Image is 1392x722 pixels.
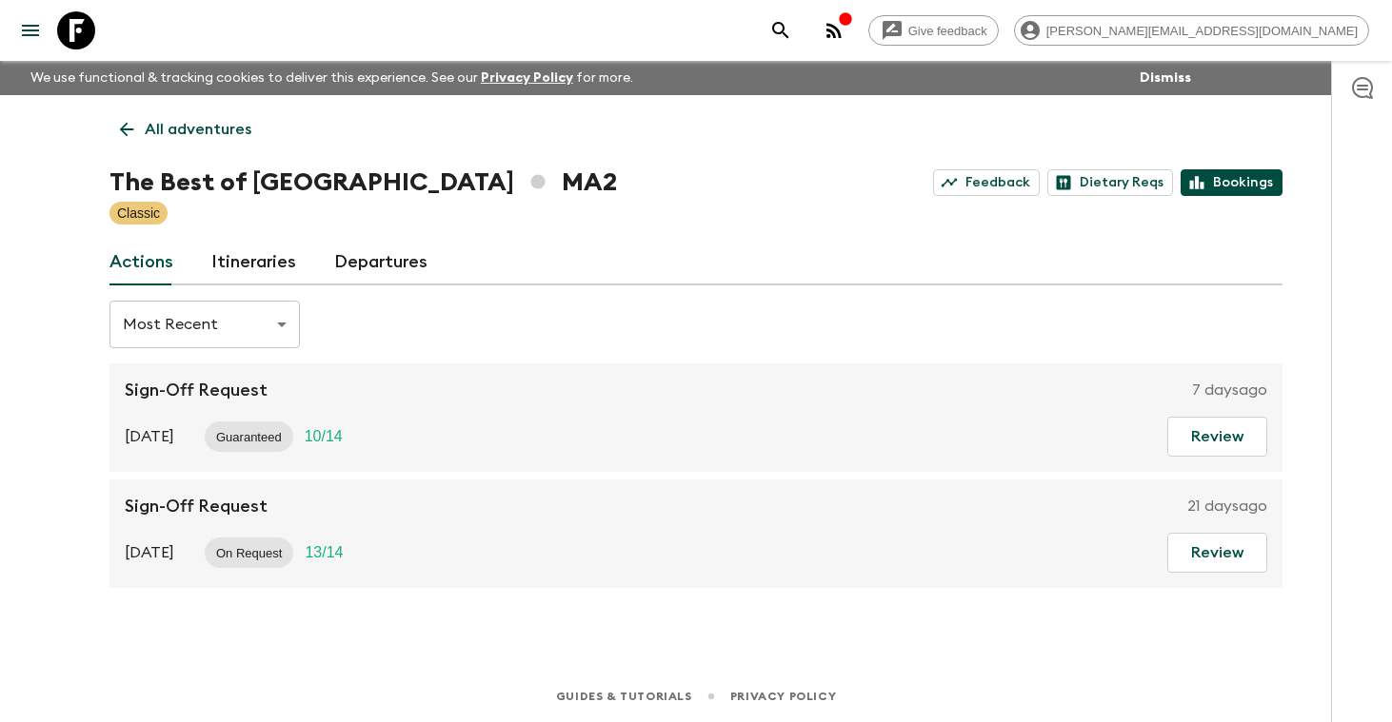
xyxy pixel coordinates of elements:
[109,298,300,351] div: Most Recent
[730,686,836,707] a: Privacy Policy
[1047,169,1173,196] a: Dietary Reqs
[334,240,428,285] a: Departures
[305,425,343,448] p: 10 / 14
[109,110,262,148] a: All adventures
[1167,417,1267,457] button: Review
[125,495,268,517] p: Sign-Off Request
[898,24,998,38] span: Give feedback
[762,11,800,49] button: search adventures
[125,541,174,564] p: [DATE]
[868,15,999,46] a: Give feedback
[125,379,268,401] p: Sign-Off Request
[109,164,617,202] h1: The Best of [GEOGRAPHIC_DATA] MA2
[1135,65,1196,91] button: Dismiss
[205,430,293,444] span: Guaranteed
[23,61,641,95] p: We use functional & tracking cookies to deliver this experience. See our for more.
[556,686,692,707] a: Guides & Tutorials
[205,546,293,560] span: On Request
[109,240,173,285] a: Actions
[1167,533,1267,573] button: Review
[305,541,343,564] p: 13 / 14
[125,425,174,448] p: [DATE]
[11,11,50,49] button: menu
[145,118,251,141] p: All adventures
[293,421,354,452] div: Trip Fill
[481,71,573,85] a: Privacy Policy
[1187,495,1267,517] p: 21 days ago
[1181,169,1283,196] a: Bookings
[293,537,354,568] div: Trip Fill
[933,169,1040,196] a: Feedback
[117,204,160,223] p: Classic
[1014,15,1369,46] div: [PERSON_NAME][EMAIL_ADDRESS][DOMAIN_NAME]
[1036,24,1368,38] span: [PERSON_NAME][EMAIL_ADDRESS][DOMAIN_NAME]
[1192,379,1267,401] p: 7 days ago
[211,240,296,285] a: Itineraries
